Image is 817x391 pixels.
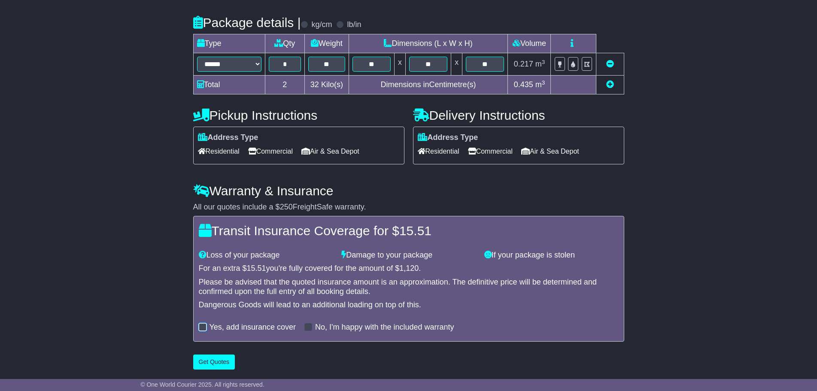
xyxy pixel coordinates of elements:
span: 15.51 [399,224,431,238]
span: m [535,80,545,89]
h4: Warranty & Insurance [193,184,624,198]
td: Volume [508,34,551,53]
label: lb/in [347,20,361,30]
span: Residential [418,145,459,158]
h4: Transit Insurance Coverage for $ [199,224,619,238]
div: Dangerous Goods will lead to an additional loading on top of this. [199,300,619,310]
h4: Pickup Instructions [193,108,404,122]
sup: 3 [542,79,545,86]
sup: 3 [542,59,545,65]
div: Please be advised that the quoted insurance amount is an approximation. The definitive price will... [199,278,619,296]
div: If your package is stolen [480,251,623,260]
div: Damage to your package [337,251,480,260]
span: 0.217 [514,60,533,68]
td: Kilo(s) [305,76,349,94]
span: 15.51 [247,264,266,273]
a: Add new item [606,80,614,89]
span: 1,120 [399,264,419,273]
td: x [451,53,462,76]
span: m [535,60,545,68]
label: Address Type [418,133,478,142]
span: Air & Sea Depot [521,145,579,158]
td: Dimensions in Centimetre(s) [349,76,508,94]
div: All our quotes include a $ FreightSafe warranty. [193,203,624,212]
td: Qty [265,34,305,53]
span: Residential [198,145,240,158]
h4: Package details | [193,15,301,30]
td: Weight [305,34,349,53]
span: 0.435 [514,80,533,89]
label: No, I'm happy with the included warranty [315,323,454,332]
span: 250 [280,203,293,211]
td: x [394,53,405,76]
span: © One World Courier 2025. All rights reserved. [140,381,264,388]
label: Address Type [198,133,258,142]
td: 2 [265,76,305,94]
td: Total [193,76,265,94]
label: Yes, add insurance cover [210,323,296,332]
div: For an extra $ you're fully covered for the amount of $ . [199,264,619,273]
span: Commercial [248,145,293,158]
div: Loss of your package [194,251,337,260]
h4: Delivery Instructions [413,108,624,122]
span: Commercial [468,145,513,158]
span: 32 [310,80,319,89]
a: Remove this item [606,60,614,68]
span: Air & Sea Depot [301,145,359,158]
label: kg/cm [311,20,332,30]
td: Dimensions (L x W x H) [349,34,508,53]
td: Type [193,34,265,53]
button: Get Quotes [193,355,235,370]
